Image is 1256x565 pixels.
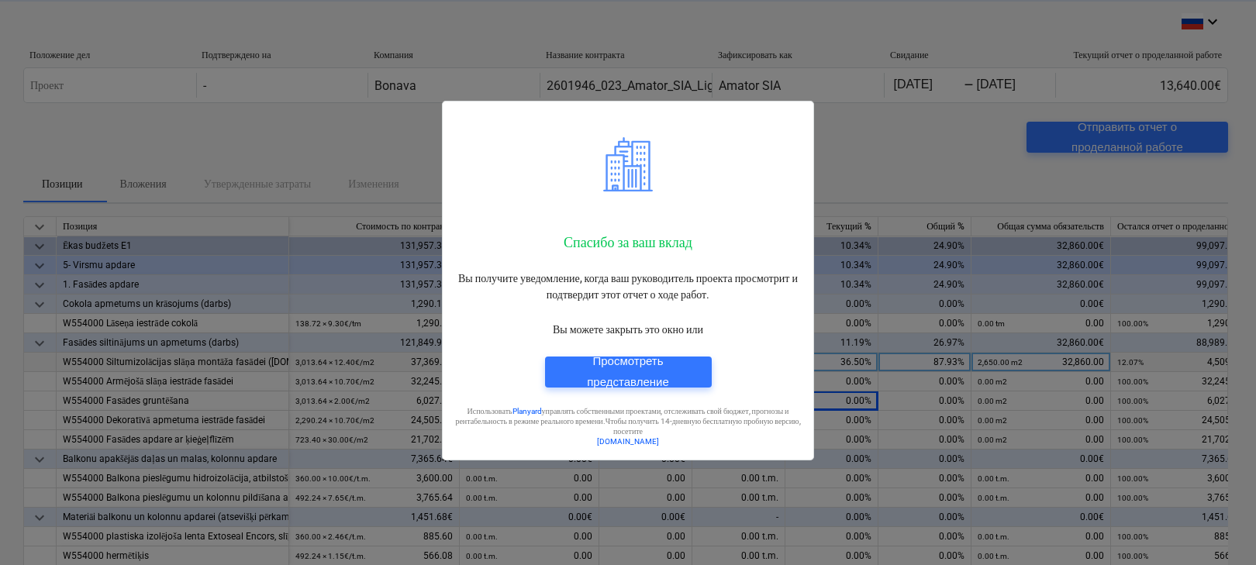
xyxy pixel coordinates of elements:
[455,233,801,252] p: Спасибо за ваш вклад
[455,322,801,338] p: Вы можете закрыть это окно или
[597,437,659,446] a: [DOMAIN_NAME]
[512,407,542,415] a: Planyard
[455,270,801,303] p: Вы получите уведомление, когда ваш руководитель проекта просмотрит и подтвердит этот отчет о ходе...
[455,406,801,437] p: Использовать управлять собственными проектами, отслеживать свой бюджет, прогнозы и рентабельность...
[545,357,712,388] button: Просмотреть представление
[564,351,693,392] div: Просмотреть представление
